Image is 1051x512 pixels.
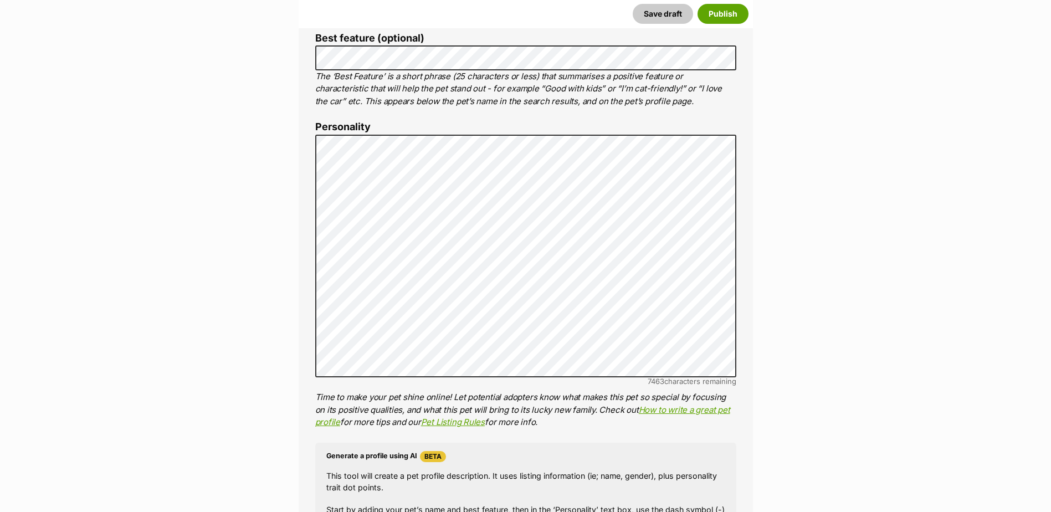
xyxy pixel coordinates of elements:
label: Personality [315,121,736,133]
a: How to write a great pet profile [315,405,730,428]
p: Time to make your pet shine online! Let potential adopters know what makes this pet so special by... [315,391,736,429]
a: Pet Listing Rules [421,417,485,427]
div: characters remaining [315,377,736,386]
span: 7463 [648,377,664,386]
label: Best feature (optional) [315,33,736,44]
span: Beta [420,451,446,462]
h4: Generate a profile using AI [326,451,725,462]
button: Save draft [633,4,693,24]
p: This tool will create a pet profile description. It uses listing information (ie; name, gender), ... [326,470,725,494]
p: The ‘Best Feature’ is a short phrase (25 characters or less) that summarises a positive feature o... [315,70,736,108]
button: Publish [698,4,748,24]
